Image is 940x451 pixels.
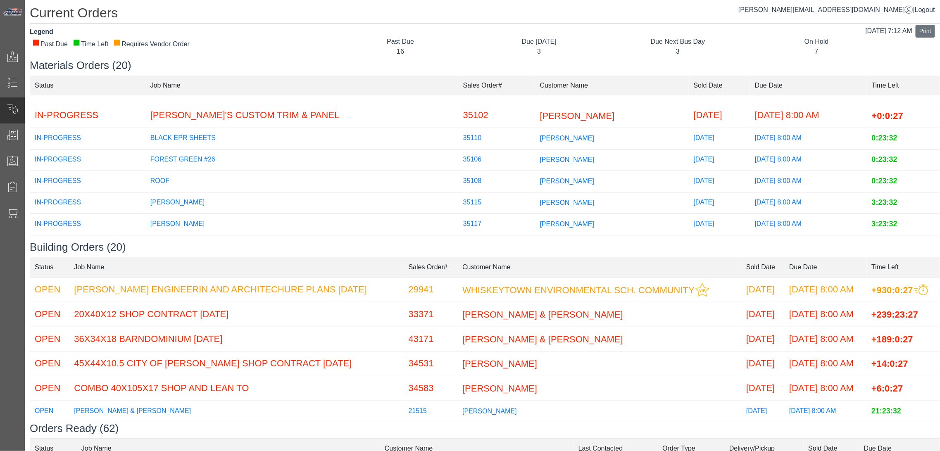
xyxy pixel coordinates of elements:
span: +239:23:27 [871,310,918,320]
td: FOREST GREEN #26 [145,149,458,171]
img: This customer should be prioritized [695,283,709,297]
h3: Building Orders (20) [30,241,940,254]
div: 16 [337,47,464,57]
div: Requires Vendor Order [113,39,190,49]
div: Due Next Bus Day [615,37,741,47]
span: [PERSON_NAME] & [PERSON_NAME] [462,310,623,320]
button: Print [916,25,935,38]
span: WHISKEYTOWN ENVIRONMENTAL SCH. COMMUNITY [462,285,695,295]
td: [DATE] 8:00 AM [750,103,867,128]
td: IN-PROGRESS [30,214,145,235]
span: [PERSON_NAME] [462,359,537,369]
td: OPEN [30,351,69,376]
span: 0:23:32 [872,134,897,142]
span: 3:23:32 [872,220,897,228]
td: 35102 [458,103,535,128]
td: Status [30,75,145,95]
td: [DATE] 8:00 AM [750,149,867,171]
span: [PERSON_NAME] [540,199,595,206]
strong: Legend [30,28,53,35]
td: [DATE] [689,128,750,149]
td: [DATE] 8:00 AM [750,235,867,256]
td: 20X40X12 SHOP CONTRACT [DATE] [69,302,403,327]
td: [DATE] 8:00 AM [784,376,866,401]
span: [PERSON_NAME] & [PERSON_NAME] [462,334,623,344]
td: Time Left [867,75,940,95]
td: Due Date [750,75,867,95]
td: OPEN [30,277,69,302]
td: 35108 [458,171,535,192]
td: Job Name [69,257,403,277]
td: 35110 [458,128,535,149]
td: OPEN [30,302,69,327]
div: ■ [113,39,121,45]
div: Time Left [73,39,108,49]
div: | [738,5,935,15]
td: [DATE] 8:00 AM [750,128,867,149]
td: [DATE] 8:00 AM [750,171,867,192]
td: [DATE] [741,277,784,302]
a: [PERSON_NAME][EMAIL_ADDRESS][DOMAIN_NAME] [738,6,913,13]
td: 29941 [404,277,458,302]
td: [PERSON_NAME] & [PERSON_NAME] [69,401,403,422]
td: IN-PROGRESS [30,103,145,128]
div: ■ [73,39,80,45]
span: [PERSON_NAME] [540,134,595,141]
span: [PERSON_NAME] [540,111,615,121]
div: Due [DATE] [476,37,602,47]
td: [DATE] [741,302,784,327]
td: IN-PROGRESS [30,149,145,171]
span: [PERSON_NAME] [540,177,595,184]
span: 21:23:32 [871,407,901,415]
td: 35117 [458,214,535,235]
td: Customer Name [457,257,741,277]
span: Logout [915,6,935,13]
td: Time Left [866,257,940,277]
td: [DATE] 8:00 AM [750,192,867,214]
td: Sales Order# [458,75,535,95]
img: This order should be prioritized [914,285,928,296]
td: [DATE] 8:00 AM [784,302,866,327]
td: [DATE] 8:00 AM [784,277,866,302]
td: 34531 [404,351,458,376]
span: +0:0:27 [872,111,903,121]
td: [DATE] [741,351,784,376]
img: Metals Direct Inc Logo [2,7,23,17]
td: [DATE] [689,214,750,235]
span: [PERSON_NAME] [462,407,517,414]
td: OPEN [30,401,69,422]
td: [PERSON_NAME] ENGINEERIN AND ARCHITECHURE PLANS [DATE] [69,277,403,302]
span: [DATE] 7:12 AM [866,27,913,34]
td: Job Name [145,75,458,95]
td: 21515 [404,401,458,422]
td: [DATE] [741,376,784,401]
td: 35115 [458,192,535,214]
td: [DATE] [689,103,750,128]
span: 3:23:32 [872,199,897,207]
div: 7 [753,47,880,57]
td: COMBO 40X105X17 SHOP AND LEAN TO [69,376,403,401]
td: [DATE] 8:00 AM [784,401,866,422]
h3: Materials Orders (20) [30,59,940,72]
h3: Orders Ready (62) [30,422,940,435]
td: IN-PROGRESS [30,235,145,256]
div: Past Due [337,37,464,47]
td: [PERSON_NAME] [145,192,458,214]
td: [DATE] 8:00 AM [750,214,867,235]
td: IN-PROGRESS [30,171,145,192]
span: 0:23:32 [872,156,897,164]
td: ROOF [145,171,458,192]
td: 45X44X10.5 CITY OF [PERSON_NAME] SHOP CONTRACT [DATE] [69,351,403,376]
td: [DATE] 8:00 AM [784,351,866,376]
span: +189:0:27 [871,334,913,344]
td: [PERSON_NAME]'S CUSTOM TRIM & PANEL [145,103,458,128]
td: OPEN [30,376,69,401]
td: IN-PROGRESS [30,128,145,149]
td: [DATE] [689,235,750,256]
td: [DATE] 8:00 AM [784,327,866,351]
div: 3 [476,47,602,57]
td: 36X34X18 BARNDOMINIUM [DATE] [69,327,403,351]
span: [PERSON_NAME] [462,384,537,394]
td: BLACK EPR SHEETS [145,128,458,149]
